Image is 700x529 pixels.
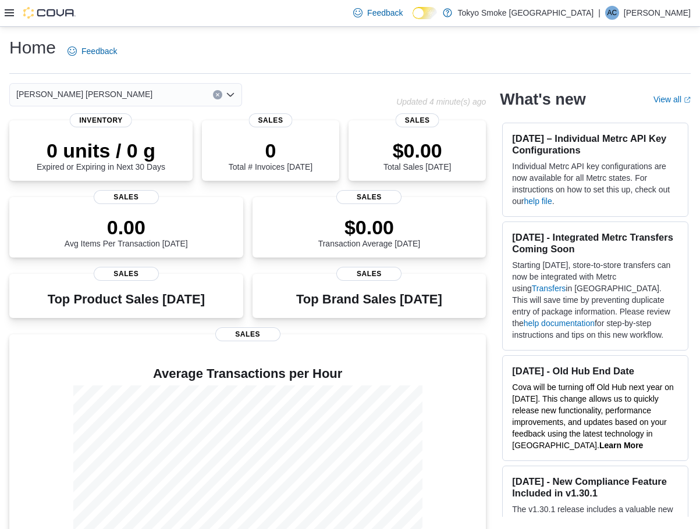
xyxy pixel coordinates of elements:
[413,19,413,20] span: Dark Mode
[512,259,678,341] p: Starting [DATE], store-to-store transfers can now be integrated with Metrc using in [GEOGRAPHIC_D...
[9,36,56,59] h1: Home
[318,216,421,248] div: Transaction Average [DATE]
[63,40,122,63] a: Feedback
[684,96,691,103] svg: External link
[512,160,678,207] p: Individual Metrc API key configurations are now available for all Metrc states. For instructions ...
[512,365,678,377] h3: [DATE] - Old Hub End Date
[524,196,552,206] a: help file
[249,113,293,127] span: Sales
[226,90,235,99] button: Open list of options
[16,87,152,101] span: [PERSON_NAME] [PERSON_NAME]
[653,95,691,104] a: View allExternal link
[94,190,159,204] span: Sales
[19,367,477,381] h4: Average Transactions per Hour
[229,139,312,162] p: 0
[215,327,280,341] span: Sales
[413,7,437,19] input: Dark Mode
[396,113,439,127] span: Sales
[336,190,401,204] span: Sales
[23,7,76,19] img: Cova
[500,90,585,109] h2: What's new
[81,45,117,57] span: Feedback
[37,139,165,171] div: Expired or Expiring in Next 30 Days
[296,292,442,306] h3: Top Brand Sales [DATE]
[336,267,401,281] span: Sales
[512,476,678,499] h3: [DATE] - New Compliance Feature Included in v1.30.1
[524,319,595,328] a: help documentation
[70,113,132,127] span: Inventory
[383,139,451,162] p: $0.00
[605,6,619,20] div: Angela Cain
[532,284,566,293] a: Transfers
[607,6,617,20] span: AC
[65,216,188,239] p: 0.00
[37,139,165,162] p: 0 units / 0 g
[383,139,451,171] div: Total Sales [DATE]
[213,90,222,99] button: Clear input
[624,6,691,20] p: [PERSON_NAME]
[94,267,159,281] span: Sales
[396,97,486,106] p: Updated 4 minute(s) ago
[598,6,600,20] p: |
[318,216,421,239] p: $0.00
[367,7,403,19] span: Feedback
[48,292,205,306] h3: Top Product Sales [DATE]
[349,1,407,24] a: Feedback
[512,231,678,255] h3: [DATE] - Integrated Metrc Transfers Coming Soon
[65,216,188,248] div: Avg Items Per Transaction [DATE]
[512,383,674,450] span: Cova will be turning off Old Hub next year on [DATE]. This change allows us to quickly release ne...
[458,6,594,20] p: Tokyo Smoke [GEOGRAPHIC_DATA]
[512,133,678,156] h3: [DATE] – Individual Metrc API Key Configurations
[229,139,312,171] div: Total # Invoices [DATE]
[599,441,643,450] a: Learn More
